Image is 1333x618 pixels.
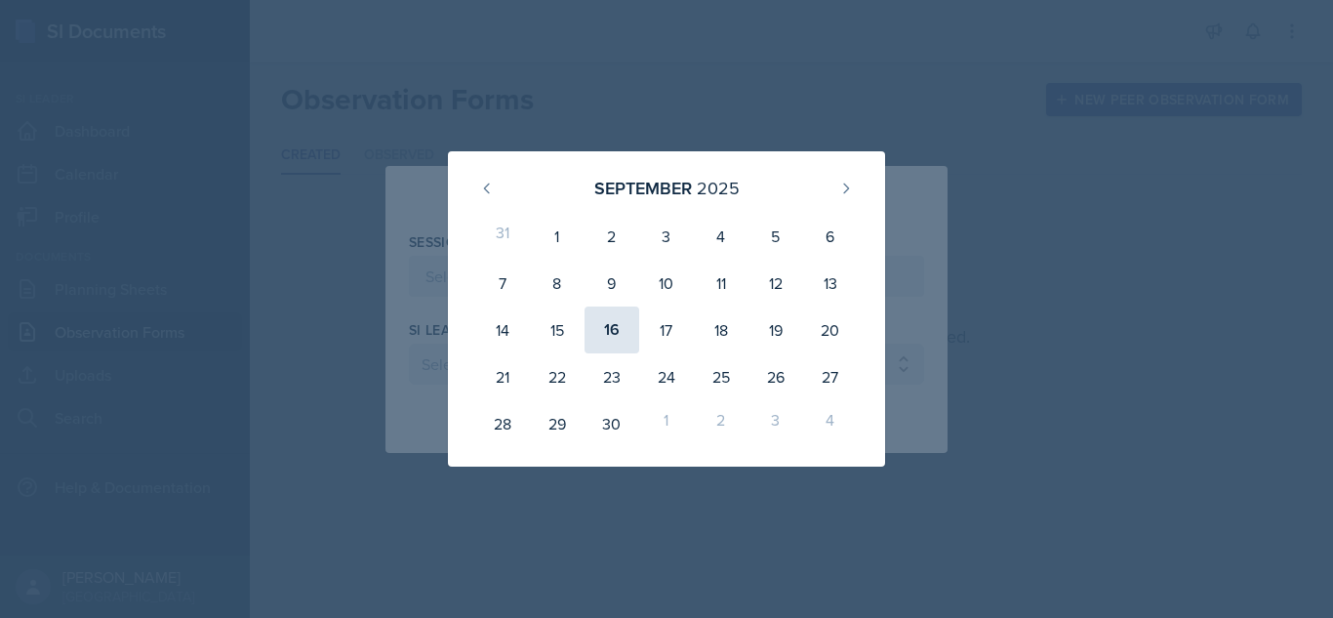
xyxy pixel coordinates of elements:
[530,213,585,260] div: 1
[639,353,694,400] div: 24
[748,213,803,260] div: 5
[639,260,694,307] div: 10
[803,353,858,400] div: 27
[748,260,803,307] div: 12
[530,353,585,400] div: 22
[694,213,748,260] div: 4
[639,213,694,260] div: 3
[594,175,692,201] div: September
[585,400,639,447] div: 30
[639,400,694,447] div: 1
[530,307,585,353] div: 15
[475,260,530,307] div: 7
[694,307,748,353] div: 18
[585,213,639,260] div: 2
[475,353,530,400] div: 21
[694,353,748,400] div: 25
[748,400,803,447] div: 3
[475,400,530,447] div: 28
[585,260,639,307] div: 9
[585,307,639,353] div: 16
[694,260,748,307] div: 11
[475,213,530,260] div: 31
[530,400,585,447] div: 29
[803,213,858,260] div: 6
[639,307,694,353] div: 17
[803,400,858,447] div: 4
[530,260,585,307] div: 8
[748,307,803,353] div: 19
[694,400,748,447] div: 2
[475,307,530,353] div: 14
[585,353,639,400] div: 23
[803,260,858,307] div: 13
[803,307,858,353] div: 20
[697,175,740,201] div: 2025
[748,353,803,400] div: 26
